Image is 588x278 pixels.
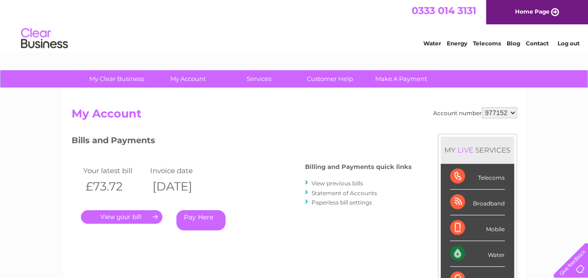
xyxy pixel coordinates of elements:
th: [DATE] [148,177,215,196]
h4: Billing and Payments quick links [305,163,412,170]
a: Log out [557,40,579,47]
td: Invoice date [148,164,215,177]
a: 0333 014 3131 [412,5,476,16]
div: MY SERVICES [441,137,514,163]
div: Broadband [450,190,505,215]
a: Blog [507,40,520,47]
div: Telecoms [450,164,505,190]
a: Contact [526,40,549,47]
img: logo.png [21,24,68,53]
a: Paperless bill settings [312,199,372,206]
div: Mobile [450,215,505,241]
td: Your latest bill [81,164,148,177]
a: View previous bills [312,180,363,187]
h2: My Account [72,107,517,125]
a: My Clear Business [78,70,155,88]
a: My Account [149,70,226,88]
div: Water [450,241,505,267]
a: Water [423,40,441,47]
div: Clear Business is a trading name of Verastar Limited (registered in [GEOGRAPHIC_DATA] No. 3667643... [73,5,515,45]
div: Account number [433,107,517,118]
div: LIVE [456,146,475,154]
a: Services [220,70,298,88]
a: Customer Help [291,70,369,88]
a: Telecoms [473,40,501,47]
a: . [81,210,162,224]
a: Make A Payment [363,70,440,88]
a: Statement of Accounts [312,190,377,197]
a: Pay Here [176,210,225,230]
a: Energy [447,40,467,47]
h3: Bills and Payments [72,134,412,150]
th: £73.72 [81,177,148,196]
